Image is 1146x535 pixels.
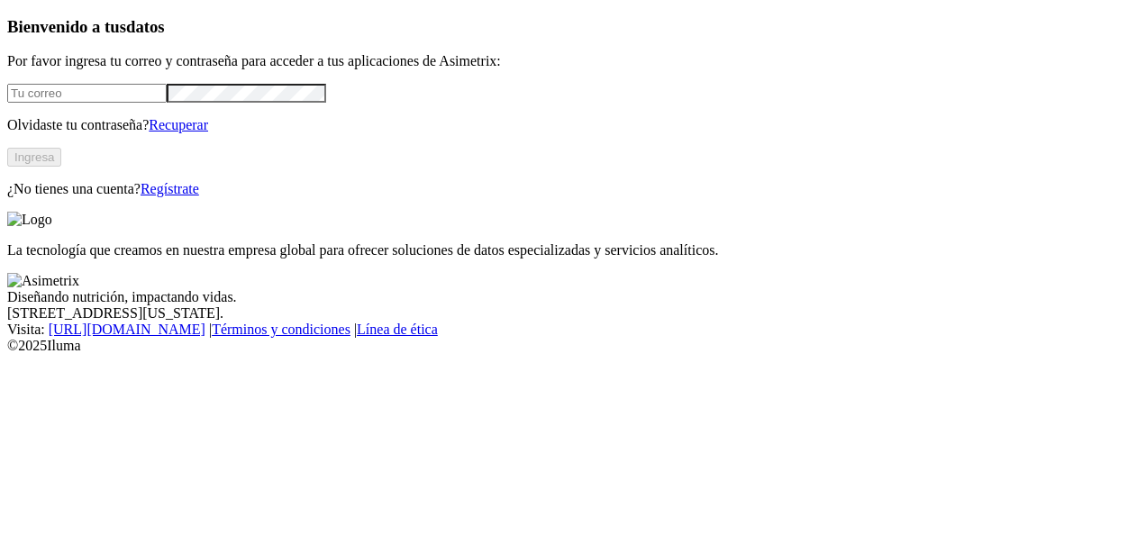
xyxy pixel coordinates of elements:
a: Recuperar [149,117,208,132]
div: Diseñando nutrición, impactando vidas. [7,289,1139,305]
button: Ingresa [7,148,61,167]
div: © 2025 Iluma [7,338,1139,354]
div: [STREET_ADDRESS][US_STATE]. [7,305,1139,322]
img: Asimetrix [7,273,79,289]
a: Términos y condiciones [212,322,350,337]
span: datos [126,17,165,36]
p: Olvidaste tu contraseña? [7,117,1139,133]
a: [URL][DOMAIN_NAME] [49,322,205,337]
a: Línea de ética [357,322,438,337]
h3: Bienvenido a tus [7,17,1139,37]
div: Visita : | | [7,322,1139,338]
input: Tu correo [7,84,167,103]
p: ¿No tienes una cuenta? [7,181,1139,197]
p: La tecnología que creamos en nuestra empresa global para ofrecer soluciones de datos especializad... [7,242,1139,258]
p: Por favor ingresa tu correo y contraseña para acceder a tus aplicaciones de Asimetrix: [7,53,1139,69]
a: Regístrate [141,181,199,196]
img: Logo [7,212,52,228]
